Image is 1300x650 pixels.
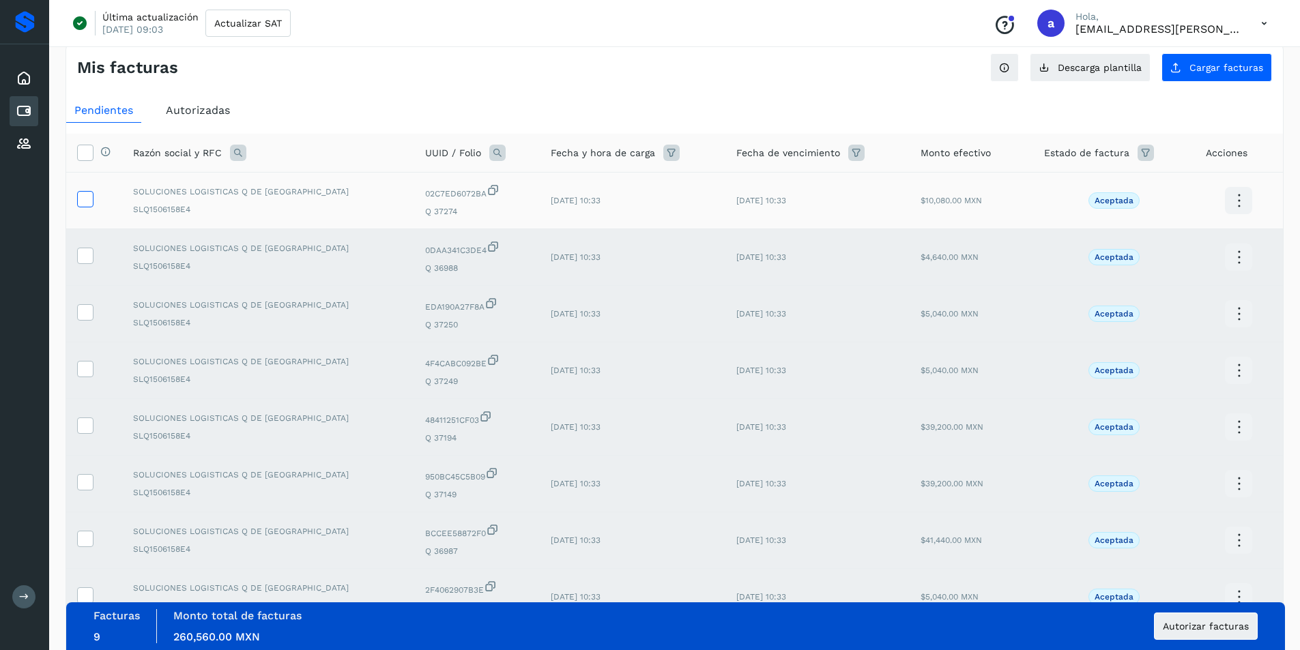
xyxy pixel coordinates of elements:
button: Cargar facturas [1161,53,1272,82]
span: 02C7ED6072BA [425,183,529,200]
span: Pendientes [74,104,133,117]
p: Aceptada [1095,196,1133,205]
span: SLQ1506158E4 [133,600,403,612]
span: 2F4062907B3E [425,580,529,596]
p: Aceptada [1095,535,1133,545]
span: Autorizar facturas [1163,621,1249,631]
span: SOLUCIONES LOGISTICAS Q DE [GEOGRAPHIC_DATA] [133,412,403,424]
label: Monto total de facturas [173,609,302,622]
span: SLQ1506158E4 [133,316,403,329]
p: Aceptada [1095,252,1133,262]
span: Acciones [1206,146,1247,160]
span: BCCEE58872F0 [425,523,529,540]
div: Cuentas por pagar [10,96,38,126]
span: [DATE] 10:33 [551,196,601,205]
span: Q 37149 [425,488,529,501]
span: UUID / Folio [425,146,481,160]
span: Q 37274 [425,205,529,218]
span: $5,040.00 MXN [921,309,979,319]
span: 48411251CF03 [425,410,529,426]
span: Actualizar SAT [214,18,282,28]
span: $39,200.00 MXN [921,479,983,488]
p: aide.jimenez@seacargo.com [1075,23,1239,35]
span: Fecha y hora de carga [551,146,655,160]
span: 950BC45C5B09 [425,467,529,483]
p: Aceptada [1095,479,1133,488]
span: 9 [93,630,100,643]
div: Proveedores [10,129,38,159]
span: Estado de factura [1044,146,1129,160]
span: [DATE] 10:33 [736,535,786,545]
span: [DATE] 10:33 [551,422,601,432]
span: Monto efectivo [921,146,991,160]
span: $39,200.00 MXN [921,422,983,432]
span: 0DAA341C3DE4 [425,240,529,256]
span: SOLUCIONES LOGISTICAS Q DE [GEOGRAPHIC_DATA] [133,469,403,481]
span: SOLUCIONES LOGISTICAS Q DE [GEOGRAPHIC_DATA] [133,299,403,311]
span: $4,640.00 MXN [921,252,979,262]
span: [DATE] 10:33 [551,366,601,375]
span: Q 36988 [425,262,529,274]
span: SOLUCIONES LOGISTICAS Q DE [GEOGRAPHIC_DATA] [133,525,403,537]
h4: Mis facturas [77,58,178,78]
span: Razón social y RFC [133,146,222,160]
p: [DATE] 09:03 [102,23,163,35]
label: Facturas [93,609,140,622]
span: $10,080.00 MXN [921,196,982,205]
span: $5,040.00 MXN [921,592,979,602]
p: Aceptada [1095,592,1133,602]
span: Autorizadas [166,104,230,117]
span: SOLUCIONES LOGISTICAS Q DE [GEOGRAPHIC_DATA] [133,355,403,368]
span: [DATE] 10:33 [736,366,786,375]
span: [DATE] 10:33 [736,196,786,205]
span: SOLUCIONES LOGISTICAS Q DE [GEOGRAPHIC_DATA] [133,242,403,254]
span: 260,560.00 MXN [173,630,260,643]
span: Q 36987 [425,545,529,557]
span: [DATE] 10:33 [736,422,786,432]
span: SOLUCIONES LOGISTICAS Q DE [GEOGRAPHIC_DATA] [133,582,403,594]
span: [DATE] 10:33 [551,592,601,602]
span: Descarga plantilla [1058,63,1142,72]
p: Última actualización [102,11,199,23]
span: SLQ1506158E4 [133,543,403,555]
span: SOLUCIONES LOGISTICAS Q DE [GEOGRAPHIC_DATA] [133,186,403,198]
span: SLQ1506158E4 [133,260,403,272]
span: [DATE] 10:33 [551,535,601,545]
span: SLQ1506158E4 [133,430,403,442]
p: Aceptada [1095,366,1133,375]
span: $5,040.00 MXN [921,366,979,375]
span: Fecha de vencimiento [736,146,840,160]
span: Q 37250 [425,319,529,331]
span: SLQ1506158E4 [133,486,403,499]
span: Q 37249 [425,375,529,387]
button: Descarga plantilla [1030,53,1151,82]
span: [DATE] 10:33 [736,592,786,602]
span: SLQ1506158E4 [133,373,403,385]
p: Hola, [1075,11,1239,23]
span: EDA190A27F8A [425,297,529,313]
span: Q 37194 [425,432,529,444]
span: $41,440.00 MXN [921,535,982,545]
span: [DATE] 10:33 [736,479,786,488]
p: Aceptada [1095,422,1133,432]
span: Cargar facturas [1189,63,1263,72]
span: [DATE] 10:33 [551,479,601,488]
span: [DATE] 10:33 [736,252,786,262]
span: 4F4CABC092BE [425,353,529,370]
p: Aceptada [1095,309,1133,319]
button: Autorizar facturas [1154,612,1258,640]
button: Actualizar SAT [205,10,291,37]
span: [DATE] 10:33 [551,252,601,262]
span: [DATE] 10:33 [551,309,601,319]
div: Inicio [10,63,38,93]
span: SLQ1506158E4 [133,203,403,216]
span: [DATE] 10:33 [736,309,786,319]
